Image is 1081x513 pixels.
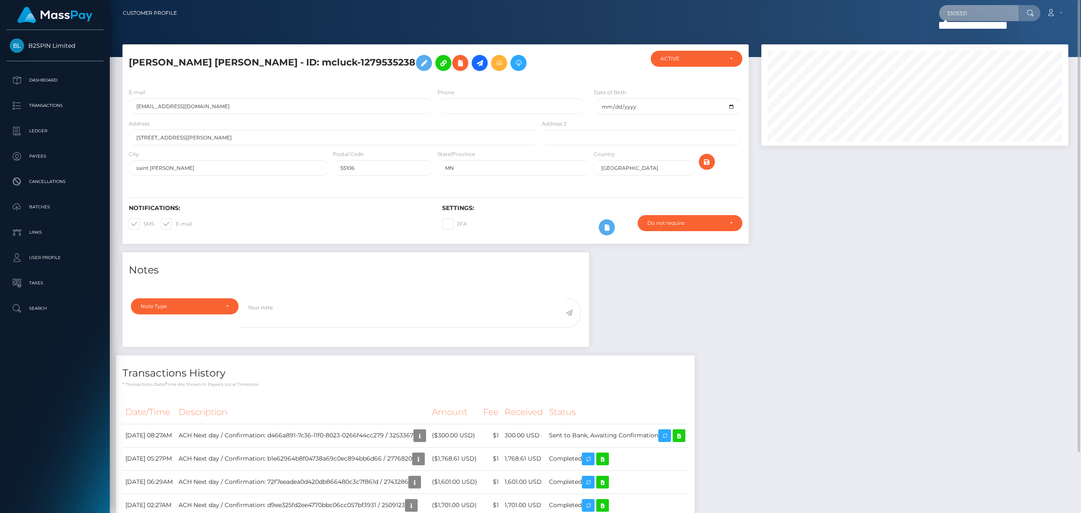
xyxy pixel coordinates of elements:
[546,447,688,470] td: Completed
[176,470,429,494] td: ACH Next day / Confirmation: 72f7eeadea0d420db866480c3c7f861d / 2743286
[6,196,103,218] a: Batches
[176,447,429,470] td: ACH Next day / Confirmation: b1e62964b8f04738a69c0ec894bb6d66 / 2776820
[10,125,100,137] p: Ledger
[442,205,743,212] h6: Settings:
[129,89,145,96] label: E-mail
[10,175,100,188] p: Cancellations
[10,99,100,112] p: Transactions
[10,201,100,213] p: Batches
[429,447,480,470] td: ($1,768.61 USD)
[647,220,723,226] div: Do not require
[161,218,192,229] label: E-mail
[480,447,502,470] td: $1
[437,150,475,158] label: State/Province
[10,150,100,163] p: Payees
[6,146,103,167] a: Payees
[480,470,502,494] td: $1
[546,424,688,447] td: Sent to Bank, Awaiting Confirmation
[122,381,688,387] p: * Transactions date/time are shown in payee's local timezone
[10,74,100,87] p: Dashboard
[429,470,480,494] td: ($1,601.00 USD)
[546,401,688,424] th: Status
[10,226,100,239] p: Links
[123,4,177,22] a: Customer Profile
[6,171,103,192] a: Cancellations
[122,447,176,470] td: [DATE] 05:27PM
[6,120,103,142] a: Ledger
[472,55,488,71] a: Initiate Payout
[10,277,100,289] p: Taxes
[122,470,176,494] td: [DATE] 06:29AM
[638,215,742,231] button: Do not require
[429,424,480,447] td: ($300.00 USD)
[6,70,103,91] a: Dashboard
[131,298,239,314] button: Note Type
[10,251,100,264] p: User Profile
[129,205,429,212] h6: Notifications:
[480,424,502,447] td: $1
[122,366,688,381] h4: Transactions History
[176,401,429,424] th: Description
[10,302,100,315] p: Search
[502,424,546,447] td: 300.00 USD
[502,447,546,470] td: 1,768.61 USD
[129,120,149,128] label: Address
[502,470,546,494] td: 1,601.00 USD
[17,7,92,23] img: MassPay Logo
[6,42,103,49] span: B2SPIN Limited
[939,5,1019,21] input: Search...
[660,55,723,62] div: ACTIVE
[594,150,615,158] label: Country
[6,298,103,319] a: Search
[6,247,103,268] a: User Profile
[6,95,103,116] a: Transactions
[429,401,480,424] th: Amount
[437,89,454,96] label: Phone
[129,263,583,278] h4: Notes
[502,401,546,424] th: Received
[122,424,176,447] td: [DATE] 08:27AM
[129,218,154,229] label: SMS
[122,401,176,424] th: Date/Time
[129,150,139,158] label: City
[651,51,742,67] button: ACTIVE
[129,51,534,75] h5: [PERSON_NAME] [PERSON_NAME] - ID: mcluck-1279535238
[442,218,467,229] label: 2FA
[333,150,364,158] label: Postal Code
[10,38,24,53] img: B2SPIN Limited
[6,273,103,294] a: Taxes
[176,424,429,447] td: ACH Next day / Confirmation: d466a891-7c36-11f0-8023-0266f44cc279 / 3253367
[542,120,567,128] label: Address 2
[546,470,688,494] td: Completed
[141,303,219,310] div: Note Type
[480,401,502,424] th: Fee
[594,89,626,96] label: Date of Birth
[6,222,103,243] a: Links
